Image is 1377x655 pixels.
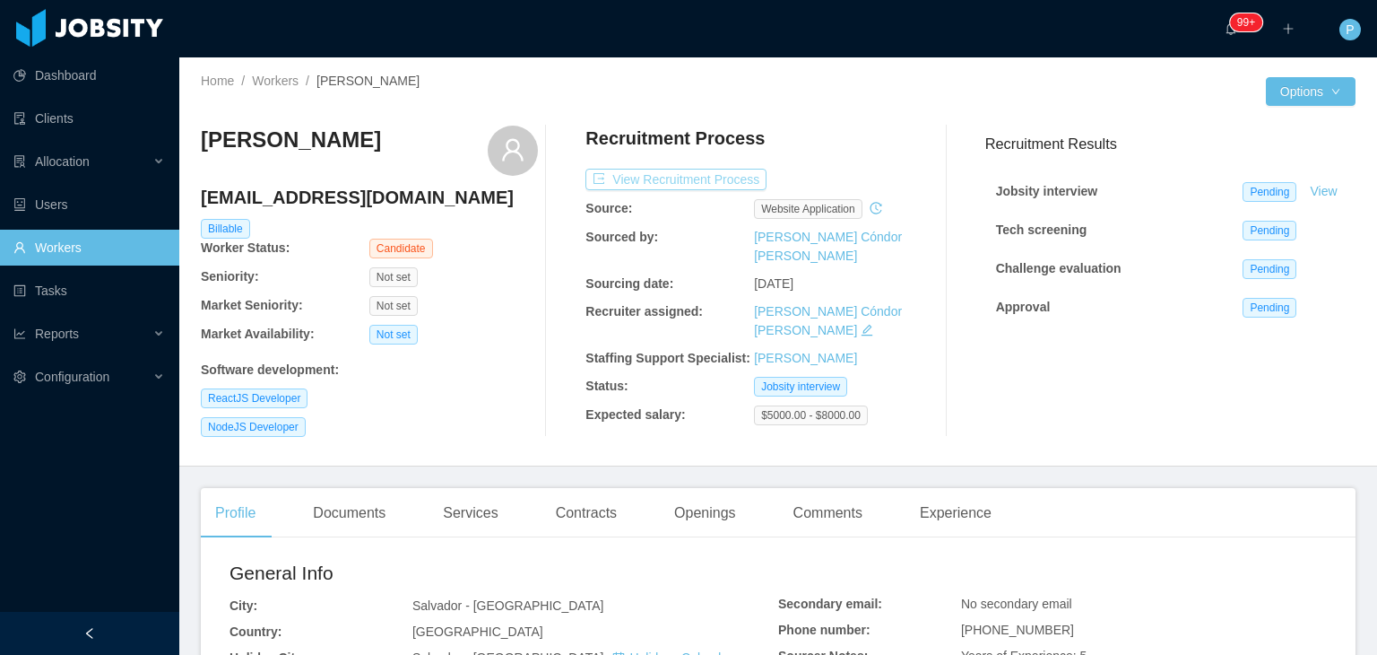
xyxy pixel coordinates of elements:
i: icon: solution [13,155,26,168]
b: Worker Status: [201,240,290,255]
div: Services [429,488,512,538]
sup: 1714 [1230,13,1262,31]
a: icon: userWorkers [13,230,165,266]
span: website application [754,199,862,219]
b: Sourcing date: [585,276,673,291]
span: Configuration [35,370,109,384]
a: [PERSON_NAME] Cóndor [PERSON_NAME] [754,304,902,337]
strong: Tech screening [996,223,1087,237]
h3: Recruitment Results [985,133,1355,155]
a: View [1303,184,1343,198]
span: Not set [369,267,418,287]
span: Pending [1243,182,1296,202]
div: Openings [660,488,750,538]
div: Contracts [541,488,631,538]
b: City: [229,598,257,613]
div: Comments [779,488,877,538]
span: Candidate [369,239,433,258]
div: Documents [299,488,400,538]
b: Sourced by: [585,230,658,244]
span: Pending [1243,298,1296,318]
span: [GEOGRAPHIC_DATA] [412,624,543,639]
span: NodeJS Developer [201,417,306,437]
span: $5000.00 - $8000.00 [754,406,868,425]
i: icon: bell [1225,22,1237,35]
a: [PERSON_NAME] [754,351,857,365]
span: Allocation [35,154,90,169]
span: [PHONE_NUMBER] [961,623,1074,637]
span: Billable [201,219,250,239]
span: P [1346,19,1354,40]
h4: [EMAIL_ADDRESS][DOMAIN_NAME] [201,185,538,210]
h3: [PERSON_NAME] [201,126,381,154]
span: [PERSON_NAME] [316,74,420,88]
i: icon: setting [13,371,26,383]
h4: Recruitment Process [585,126,765,151]
strong: Approval [996,300,1051,314]
a: icon: robotUsers [13,187,165,223]
b: Secondary email: [778,597,882,611]
span: Jobsity interview [754,377,847,397]
i: icon: user [500,137,525,162]
b: Status: [585,379,628,393]
a: icon: profileTasks [13,273,165,309]
b: Seniority: [201,269,259,284]
h2: General Info [229,559,778,588]
b: Expected salary: [585,407,685,422]
b: Software development : [201,362,339,377]
span: Reports [35,327,79,341]
div: Profile [201,488,270,538]
strong: Challenge evaluation [996,261,1122,275]
a: [PERSON_NAME] Cóndor [PERSON_NAME] [754,230,902,263]
i: icon: plus [1282,22,1295,35]
b: Staffing Support Specialist: [585,351,750,365]
span: Pending [1243,259,1296,279]
span: / [306,74,309,88]
a: Workers [252,74,299,88]
a: icon: exportView Recruitment Process [585,172,766,187]
div: Experience [905,488,1006,538]
span: ReactJS Developer [201,389,307,408]
span: Not set [369,296,418,316]
b: Market Seniority: [201,298,303,312]
span: No secondary email [961,597,1072,611]
b: Recruiter assigned: [585,304,703,319]
button: icon: exportView Recruitment Process [585,169,766,190]
span: Salvador - [GEOGRAPHIC_DATA] [412,598,603,613]
i: icon: history [870,202,882,214]
a: Home [201,74,234,88]
span: / [241,74,245,88]
span: [DATE] [754,276,793,291]
strong: Jobsity interview [996,184,1098,198]
i: icon: line-chart [13,327,26,340]
button: Optionsicon: down [1266,77,1355,106]
i: icon: edit [861,324,873,336]
span: Not set [369,325,418,345]
b: Source: [585,201,632,215]
b: Country: [229,624,281,639]
b: Phone number: [778,623,870,637]
b: Market Availability: [201,327,315,341]
a: icon: auditClients [13,100,165,136]
a: icon: pie-chartDashboard [13,57,165,93]
span: Pending [1243,221,1296,240]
